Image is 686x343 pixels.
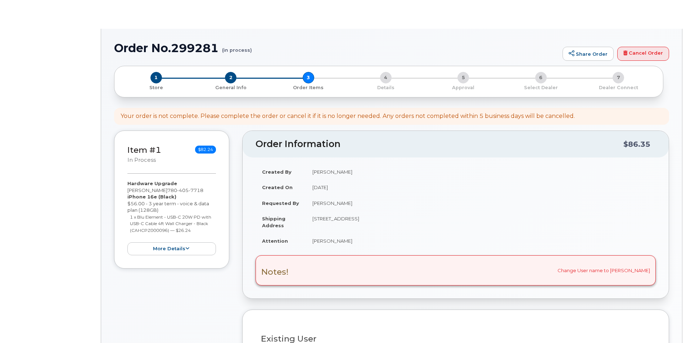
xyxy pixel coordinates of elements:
[195,146,216,154] span: $82.24
[127,180,216,255] div: [PERSON_NAME] $56.00 - 3 year term - voice & data plan (128GB)
[121,112,575,120] div: Your order is not complete. Please complete the order or cancel it if it is no longer needed. Any...
[127,157,156,163] small: in process
[262,169,292,175] strong: Created By
[127,194,176,200] strong: iPhone 16e (Black)
[127,180,177,186] strong: Hardware Upgrade
[150,72,162,83] span: 1
[306,211,656,233] td: [STREET_ADDRESS]
[306,179,656,195] td: [DATE]
[306,195,656,211] td: [PERSON_NAME]
[120,83,192,91] a: 1 Store
[127,242,216,256] button: more details
[123,84,189,91] p: Store
[130,214,211,233] small: 1 x Blu Element - USB-C 20W PD with USB-C Cable 4ft Wall Charger - Black (CAHCPZ000096) — $26.24
[177,187,189,193] span: 405
[261,267,289,276] h3: Notes!
[262,184,293,190] strong: Created On
[189,187,203,193] span: 7718
[563,47,614,61] a: Share Order
[262,238,288,244] strong: Attention
[192,83,269,91] a: 2 General Info
[617,47,669,61] a: Cancel Order
[222,42,252,53] small: (in process)
[623,137,650,151] div: $86.35
[262,200,299,206] strong: Requested By
[225,72,236,83] span: 2
[306,233,656,249] td: [PERSON_NAME]
[167,187,203,193] span: 780
[256,255,656,285] div: Change User name to [PERSON_NAME]
[256,139,623,149] h2: Order Information
[127,145,161,155] a: Item #1
[195,84,266,91] p: General Info
[306,164,656,180] td: [PERSON_NAME]
[114,42,559,54] h1: Order No.299281
[262,216,285,228] strong: Shipping Address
